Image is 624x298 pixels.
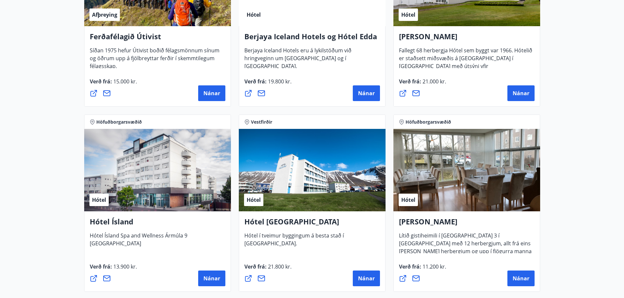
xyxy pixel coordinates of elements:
[90,263,137,275] span: Verð frá :
[244,217,380,232] h4: Hótel [GEOGRAPHIC_DATA]
[92,11,117,18] span: Afþreying
[112,263,137,270] span: 13.900 kr.
[96,119,142,125] span: Höfuðborgarsvæðið
[399,78,446,90] span: Verð frá :
[90,217,225,232] h4: Hótel Ísland
[421,263,446,270] span: 11.200 kr.
[90,232,187,252] span: Hótel Ísland Spa and Wellness Ármúla 9 [GEOGRAPHIC_DATA]
[507,85,535,101] button: Nánar
[92,196,106,203] span: Hótel
[203,275,220,282] span: Nánar
[112,78,137,85] span: 15.000 kr.
[267,263,292,270] span: 21.800 kr.
[358,90,375,97] span: Nánar
[406,119,451,125] span: Höfuðborgarsvæðið
[244,47,351,75] span: Berjaya Iceland Hotels eru á lykilstöðum við hringveginn um [GEOGRAPHIC_DATA] og í [GEOGRAPHIC_DA...
[399,47,532,83] span: Fallegt 68 herbergja Hótel sem byggt var 1966. Hótelið er staðsett miðsvæðis á [GEOGRAPHIC_DATA] ...
[421,78,446,85] span: 21.000 kr.
[244,232,344,252] span: Hótel í tveimur byggingum á besta stað í [GEOGRAPHIC_DATA].
[198,271,225,286] button: Nánar
[251,119,272,125] span: Vestfirðir
[399,31,535,46] h4: [PERSON_NAME]
[399,263,446,275] span: Verð frá :
[401,196,415,203] span: Hótel
[244,263,292,275] span: Verð frá :
[90,47,219,75] span: Síðan 1975 hefur Útivist boðið félagsmönnum sínum og öðrum upp á fjölbreyttar ferðir í skemmtileg...
[244,78,292,90] span: Verð frá :
[399,232,532,268] span: Lítið gistiheimili í [GEOGRAPHIC_DATA] 3 í [GEOGRAPHIC_DATA] með 12 herbergjum, allt frá eins [PE...
[399,217,535,232] h4: [PERSON_NAME]
[90,31,225,46] h4: Ferðafélagið Útivist
[353,271,380,286] button: Nánar
[513,275,529,282] span: Nánar
[507,271,535,286] button: Nánar
[358,275,375,282] span: Nánar
[90,78,137,90] span: Verð frá :
[247,196,261,203] span: Hótel
[198,85,225,101] button: Nánar
[203,90,220,97] span: Nánar
[247,11,261,18] span: Hótel
[401,11,415,18] span: Hótel
[244,31,380,46] h4: Berjaya Iceland Hotels og Hótel Edda
[353,85,380,101] button: Nánar
[267,78,292,85] span: 19.800 kr.
[513,90,529,97] span: Nánar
